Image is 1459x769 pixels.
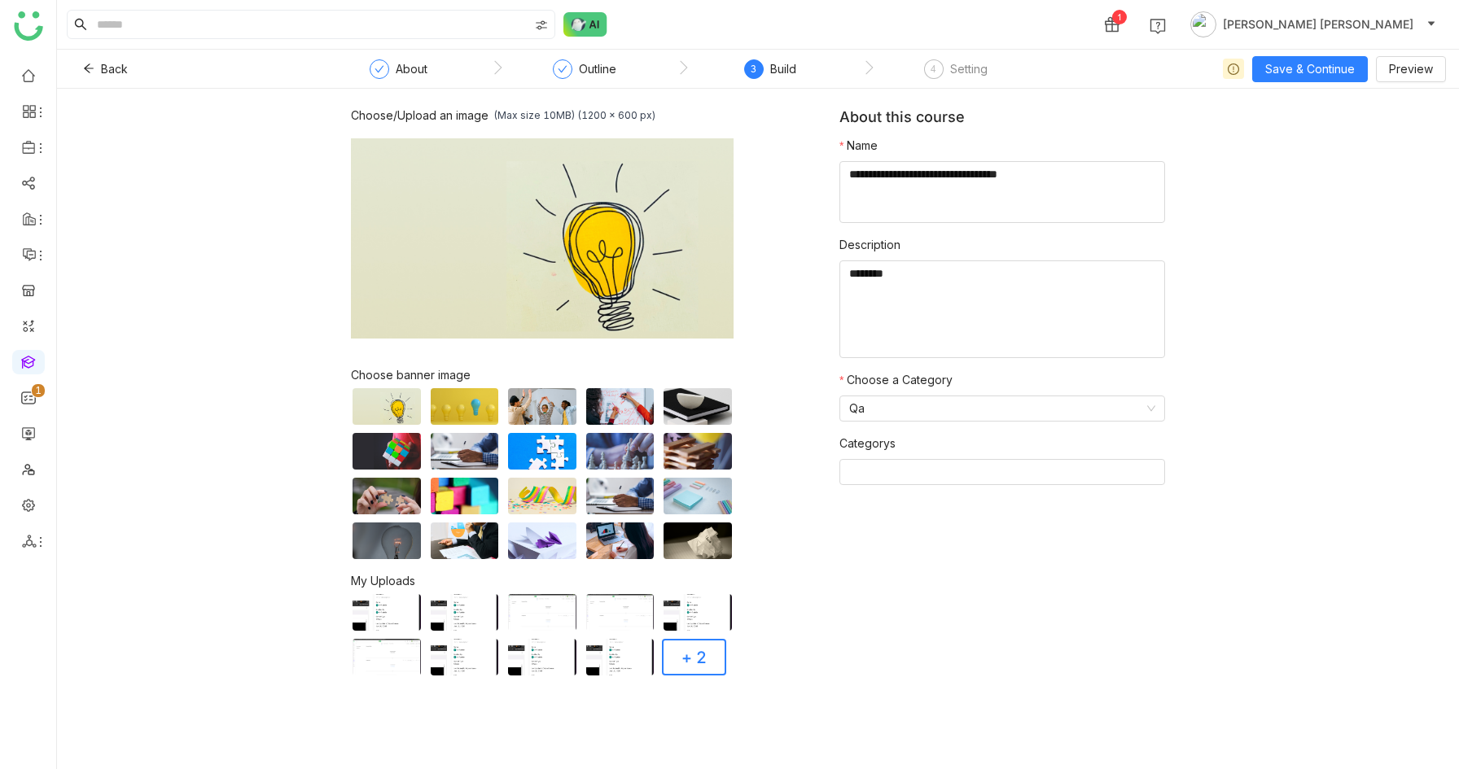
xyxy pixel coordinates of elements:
[70,56,141,82] button: Back
[351,368,734,382] div: Choose banner image
[1389,60,1433,78] span: Preview
[351,108,489,122] div: Choose/Upload an image
[1376,56,1446,82] button: Preview
[924,59,988,89] div: 4Setting
[1252,56,1368,82] button: Save & Continue
[351,574,839,588] div: My Uploads
[535,19,548,32] img: search-type.svg
[579,59,616,79] div: Outline
[839,371,953,389] label: Choose a Category
[563,12,607,37] img: ask-buddy-normal.svg
[1112,10,1127,24] div: 1
[35,382,42,399] p: 1
[1223,15,1413,33] span: [PERSON_NAME] [PERSON_NAME]
[32,384,45,397] nz-badge-sup: 1
[370,59,427,89] div: About
[1190,11,1216,37] img: avatar
[14,11,43,41] img: logo
[681,649,707,666] div: + 2
[839,137,878,155] label: Name
[849,396,1155,421] nz-select-item: Qa
[950,59,988,79] div: Setting
[101,60,128,78] span: Back
[931,63,936,75] span: 4
[553,59,616,89] div: Outline
[1150,18,1166,34] img: help.svg
[396,59,427,79] div: About
[839,236,900,254] label: Description
[751,63,756,75] span: 3
[770,59,796,79] div: Build
[839,108,1165,137] div: About this course
[1187,11,1439,37] button: [PERSON_NAME] [PERSON_NAME]
[493,109,655,121] div: (Max size 10MB) (1200 x 600 px)
[744,59,796,89] div: 3Build
[1265,60,1355,78] span: Save & Continue
[839,435,896,452] label: Categorys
